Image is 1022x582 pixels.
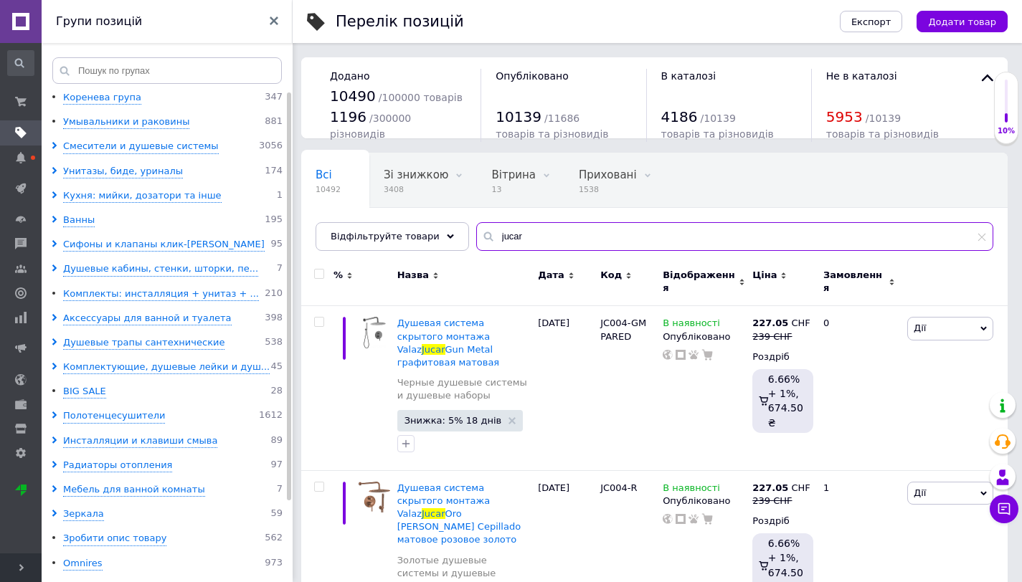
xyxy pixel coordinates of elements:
span: Душевая система скрытого монтажа Valaz [397,482,490,519]
a: Душевая система скрытого монтажа ValazJucarOro [PERSON_NAME] Cepillado матовое розовое золото [397,482,521,545]
span: Опубліковано [496,70,569,82]
a: Черные душевые системы и душевые наборы [397,376,531,402]
div: 239 CHF [752,495,810,507]
div: Унитазы, биде, уриналы [63,165,183,178]
span: Gun Metal графитовая матовая [397,344,499,368]
span: / 10139 [866,113,901,124]
span: 7 [277,262,283,276]
div: Роздріб [752,515,811,528]
img: Душевая система скрытого монтажа Valaz Jucar Gun Metal графитовая матовая [359,317,390,348]
span: JC004-R [600,482,637,493]
div: Комплектующие, душевые лейки и душ... [63,361,270,374]
span: / 10139 [701,113,736,124]
span: Дата [538,269,564,282]
span: Відображення [663,269,735,295]
span: Не в каталозі [826,70,897,82]
span: Дії [914,487,926,498]
button: Чат з покупцем [990,495,1018,523]
span: 3056 [259,140,283,153]
span: Ціна [752,269,777,282]
span: 538 [265,336,283,350]
span: 881 [265,115,283,129]
span: 28 [270,385,283,399]
div: 0 [815,306,904,470]
span: % [333,269,343,282]
span: В наявності [663,482,720,497]
span: Додати товар [928,16,996,27]
span: 398 [265,312,283,325]
div: Душевые кабины, стенки, шторки, пе... [63,262,258,276]
span: В каталозі [661,70,716,82]
span: 1 [277,189,283,203]
span: Всі [316,168,332,181]
span: 1538 [579,184,637,195]
span: Код [600,269,622,282]
span: 6.66% + 1%, [768,373,800,399]
span: Назва [397,269,429,282]
span: товарів та різновидів [496,128,608,140]
div: 239 CHF [752,330,810,343]
div: Кухня: мийки, дозатори та інше [63,189,222,203]
span: Замовлення [823,269,885,295]
span: 347 [265,91,283,105]
div: Комплекты: инсталляция + унитаз + ... [63,287,259,301]
span: Oro [PERSON_NAME] Cepillado матовое розовое золото [397,508,521,545]
div: Коренева група [63,91,141,105]
span: Jucar [422,508,445,519]
span: 5953 [826,108,863,125]
div: Полотенцесушители [63,409,165,423]
span: 59 [270,507,283,521]
span: Дії [914,323,926,333]
span: Опубліковані [316,223,390,236]
span: 1612 [259,409,283,423]
span: 4186 [661,108,698,125]
button: Додати товар [917,11,1008,32]
img: Душевая система скрытого монтажа Valaz Jucar Oro Rosa Cepillado матовое розовое золото [359,482,390,513]
span: В наявності [663,318,720,333]
span: Приховані [579,168,637,181]
span: 10490 [330,87,376,105]
div: CHF [752,317,810,330]
span: 674.50 ₴ [768,402,803,428]
div: Душевые трапы сантехнические [63,336,224,350]
span: Знижка: 5% 18 днів [404,416,502,425]
div: 10% [995,126,1018,136]
div: Перелік позицій [336,14,464,29]
span: 195 [265,214,283,227]
div: Смесители и душевые системы [63,140,219,153]
div: CHF [752,482,810,495]
div: Умывальники и раковины [63,115,189,129]
span: / 300000 різновидів [330,113,411,140]
div: Omnires [63,557,103,571]
span: 210 [265,287,283,301]
span: Відфільтруйте товари [331,231,440,242]
div: Роздріб [752,350,811,363]
span: 10492 [316,184,341,195]
div: Опубліковано [663,330,745,343]
span: 89 [270,434,283,448]
span: 3408 [384,184,448,195]
span: Додано [330,70,369,82]
div: Радиаторы отопления [63,459,172,472]
span: Експорт [851,16,891,27]
div: Ванны [63,214,95,227]
div: Мебель для ванной комнаты [63,483,205,497]
span: / 100000 товарів [379,92,463,103]
span: 10139 [496,108,541,125]
span: Вітрина [491,168,535,181]
span: Душевая система скрытого монтажа Valaz [397,318,490,354]
span: / 11686 [544,113,579,124]
div: Сифоны и клапаны клик-[PERSON_NAME] [63,238,265,252]
span: Jucar [422,344,445,355]
span: 13 [491,184,535,195]
span: 973 [265,557,283,571]
button: Експорт [840,11,903,32]
a: Душевая система скрытого монтажа ValazJucarGun Metal графитовая матовая [397,318,499,368]
span: 45 [270,361,283,374]
b: 227.05 [752,482,788,493]
div: BIG SALE [63,385,106,399]
span: товарів та різновидів [826,128,939,140]
b: 227.05 [752,318,788,328]
span: 562 [265,532,283,545]
span: JC004-GM PARED [600,318,646,341]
